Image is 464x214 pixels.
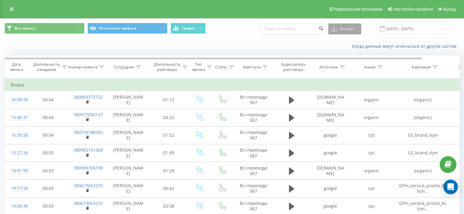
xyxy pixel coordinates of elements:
[5,62,27,72] div: Дата звонка
[192,62,205,72] div: Тип звонка
[351,126,392,144] td: cpc
[11,147,23,159] div: 15:27:36
[74,165,103,171] a: 380999705198
[11,112,23,124] div: 15:46:31
[107,180,150,197] td: [PERSON_NAME]
[74,147,103,153] a: 380962101068
[310,180,351,197] td: google
[243,65,261,70] div: Имя пула
[74,112,103,118] a: 380977050157
[310,126,351,144] td: google
[443,7,456,12] span: Выход
[443,180,458,194] div: Open Intercom Messenger
[150,180,188,197] td: 00:42
[215,65,227,70] div: Статус
[107,109,150,126] td: [PERSON_NAME]
[107,91,150,109] td: [PERSON_NAME]
[74,200,103,206] a: 380673653233
[107,162,150,180] td: [PERSON_NAME]
[11,200,23,212] div: 14:05:36
[392,126,453,144] td: GS_brand_Kyiv
[319,65,338,70] div: Источник
[154,62,181,72] div: Длительность разговора
[11,182,23,194] div: 14:37:56
[107,144,150,162] td: [PERSON_NAME]
[351,91,392,109] td: organic
[234,126,273,144] td: Всі переходи 067
[171,23,206,34] button: График
[234,180,273,197] td: Всі переходи 067
[310,162,351,180] td: [DOMAIN_NAME]
[399,200,447,212] span: GPm_service_promo_Action...
[328,23,361,34] button: Экспорт
[412,65,431,70] div: Кампания
[33,62,60,72] div: Длительность ожидания
[182,26,195,30] span: График
[74,183,103,188] a: 380673653233
[392,109,453,126] td: (organic)
[29,144,67,162] td: 00:03
[114,65,134,70] div: Сотрудник
[107,126,150,144] td: [PERSON_NAME]
[399,183,447,194] span: GPm_service_promo_Action...
[150,162,188,180] td: 01:28
[234,109,273,126] td: Всі переходи 067
[29,126,67,144] td: 00:04
[234,91,273,109] td: Всі переходи 067
[351,144,392,162] td: cpc
[29,91,67,109] td: 00:04
[351,109,392,126] td: organic
[150,109,188,126] td: 04:22
[29,109,67,126] td: 00:04
[15,26,35,31] span: Все звонки
[74,129,103,135] a: 380733188343
[351,162,392,180] td: organic
[333,7,383,12] span: Реферальная программа
[352,43,459,49] a: Когда данные могут отличаться от других систем
[74,94,103,100] a: 380959372722
[5,23,85,34] button: Все звонки
[310,91,351,109] td: [DOMAIN_NAME]
[29,180,67,197] td: 00:03
[11,129,23,141] div: 15:35:58
[364,65,376,70] div: Канал
[351,180,392,197] td: cpc
[261,23,325,34] input: Поиск по номеру
[392,144,453,162] td: GS_brand_Kyiv
[310,109,351,126] td: [DOMAIN_NAME]
[11,165,23,177] div: 14:41:50
[150,144,188,162] td: 01:09
[310,144,351,162] td: google
[68,65,97,70] div: Номер клиента
[393,7,433,12] span: Настройки профиля
[150,91,188,109] td: 01:12
[150,126,188,144] td: 01:52
[11,94,23,106] div: 16:04:38
[234,144,273,162] td: Всі переходи 067
[234,162,273,180] td: Всі переходи 067
[279,62,308,72] div: Аудиозапись разговора
[392,91,453,109] td: (organic)
[88,23,167,34] button: Источники трафика
[392,162,453,180] td: (organic)
[29,162,67,180] td: 00:03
